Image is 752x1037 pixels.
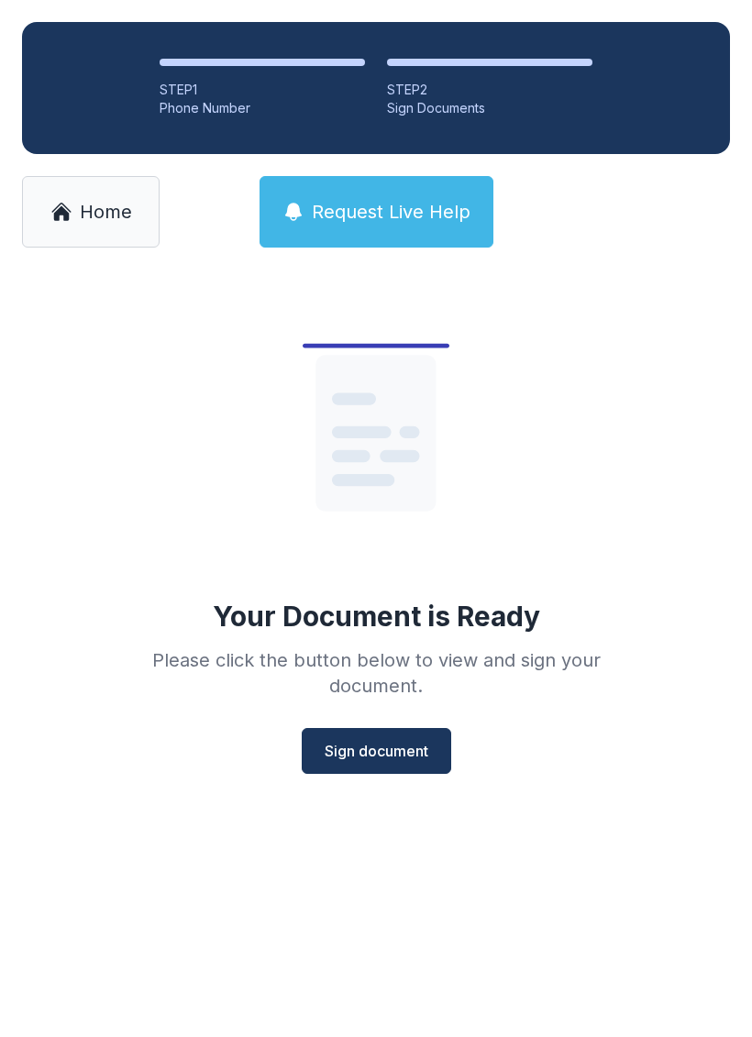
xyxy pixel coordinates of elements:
span: Request Live Help [312,199,470,225]
div: STEP 2 [387,81,592,99]
span: Sign document [325,740,428,762]
div: STEP 1 [160,81,365,99]
div: Please click the button below to view and sign your document. [112,647,640,699]
div: Phone Number [160,99,365,117]
div: Sign Documents [387,99,592,117]
div: Your Document is Ready [213,600,540,633]
span: Home [80,199,132,225]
